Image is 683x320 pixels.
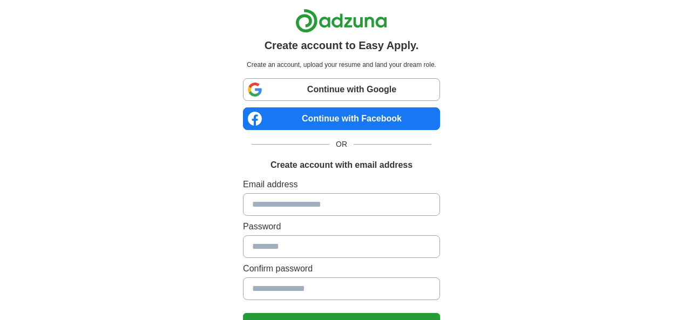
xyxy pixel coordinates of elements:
a: Continue with Facebook [243,107,440,130]
p: Create an account, upload your resume and land your dream role. [245,60,438,70]
label: Confirm password [243,262,440,275]
span: OR [329,139,354,150]
a: Continue with Google [243,78,440,101]
label: Password [243,220,440,233]
img: Adzuna logo [295,9,387,33]
h1: Create account to Easy Apply. [265,37,419,53]
label: Email address [243,178,440,191]
h1: Create account with email address [271,159,412,172]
